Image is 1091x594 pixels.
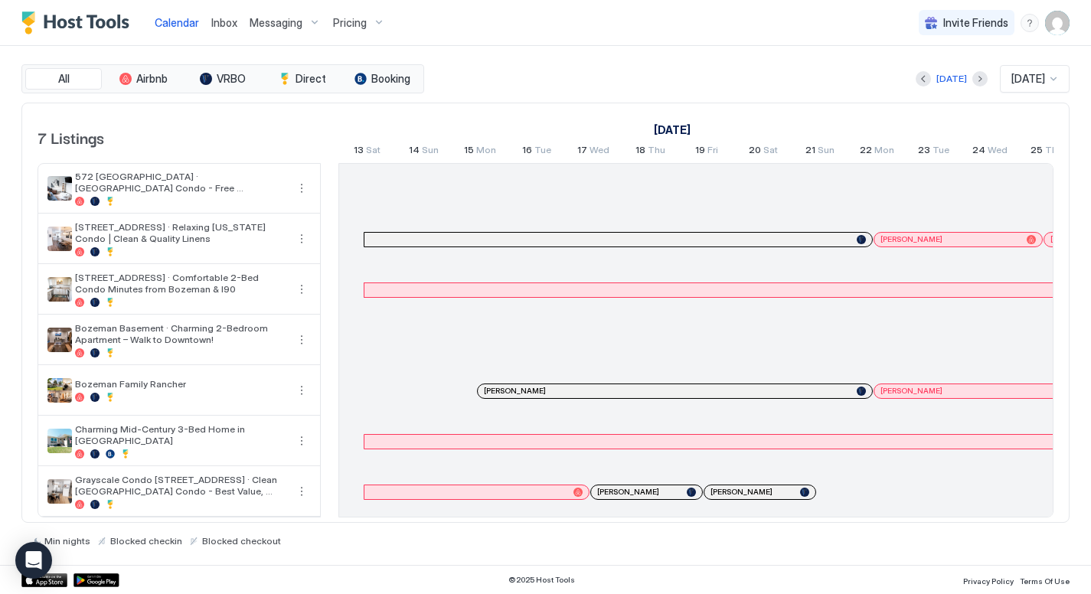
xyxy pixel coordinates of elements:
[75,272,286,295] span: [STREET_ADDRESS] · Comfortable 2-Bed Condo Minutes from Bozeman & I90
[650,119,694,141] a: September 13, 2025
[818,144,835,160] span: Sun
[464,144,474,160] span: 15
[354,144,364,160] span: 13
[860,144,872,160] span: 22
[597,487,659,497] span: [PERSON_NAME]
[763,144,778,160] span: Sat
[745,141,782,163] a: September 20, 2025
[155,16,199,29] span: Calendar
[534,144,551,160] span: Tue
[292,381,311,400] button: More options
[366,144,381,160] span: Sat
[344,68,420,90] button: Booking
[47,277,72,302] div: listing image
[518,141,555,163] a: September 16, 2025
[934,70,969,88] button: [DATE]
[47,176,72,201] div: listing image
[577,144,587,160] span: 17
[296,72,326,86] span: Direct
[943,16,1008,30] span: Invite Friends
[476,144,496,160] span: Mon
[632,141,669,163] a: September 18, 2025
[972,71,988,86] button: Next month
[47,328,72,352] div: listing image
[292,280,311,299] div: menu
[58,72,70,86] span: All
[936,72,967,86] div: [DATE]
[880,234,942,244] span: [PERSON_NAME]
[522,144,532,160] span: 16
[508,575,575,585] span: © 2025 Host Tools
[648,144,665,160] span: Thu
[1020,576,1070,586] span: Terms Of Use
[460,141,500,163] a: September 15, 2025
[350,141,384,163] a: September 13, 2025
[409,144,420,160] span: 14
[75,423,286,446] span: Charming Mid-Century 3-Bed Home in [GEOGRAPHIC_DATA]
[75,221,286,244] span: [STREET_ADDRESS] · Relaxing [US_STATE] Condo | Clean & Quality Linens
[710,487,773,497] span: [PERSON_NAME]
[988,144,1008,160] span: Wed
[292,432,311,450] div: menu
[707,144,718,160] span: Fri
[75,171,286,194] span: 572 [GEOGRAPHIC_DATA] · [GEOGRAPHIC_DATA] Condo - Free Laundry/Central Location
[110,535,182,547] span: Blocked checkin
[292,179,311,197] div: menu
[1045,144,1063,160] span: Thu
[47,429,72,453] div: listing image
[292,482,311,501] div: menu
[15,542,52,579] div: Open Intercom Messenger
[292,230,311,248] div: menu
[185,68,261,90] button: VRBO
[292,482,311,501] button: More options
[217,72,246,86] span: VRBO
[292,280,311,299] button: More options
[573,141,613,163] a: September 17, 2025
[47,227,72,251] div: listing image
[21,573,67,587] a: App Store
[972,144,985,160] span: 24
[155,15,199,31] a: Calendar
[695,144,705,160] span: 19
[914,141,953,163] a: September 23, 2025
[202,535,281,547] span: Blocked checkout
[1011,72,1045,86] span: [DATE]
[916,71,931,86] button: Previous month
[47,479,72,504] div: listing image
[105,68,181,90] button: Airbnb
[856,141,898,163] a: September 22, 2025
[635,144,645,160] span: 18
[963,572,1014,588] a: Privacy Policy
[963,576,1014,586] span: Privacy Policy
[333,16,367,30] span: Pricing
[292,381,311,400] div: menu
[136,72,168,86] span: Airbnb
[44,535,90,547] span: Min nights
[918,144,930,160] span: 23
[25,68,102,90] button: All
[484,386,546,396] span: [PERSON_NAME]
[590,144,609,160] span: Wed
[874,144,894,160] span: Mon
[1021,14,1039,32] div: menu
[880,386,942,396] span: [PERSON_NAME]
[292,230,311,248] button: More options
[371,72,410,86] span: Booking
[805,144,815,160] span: 21
[802,141,838,163] a: September 21, 2025
[264,68,341,90] button: Direct
[292,432,311,450] button: More options
[211,16,237,29] span: Inbox
[38,126,104,148] span: 7 Listings
[1031,144,1043,160] span: 25
[211,15,237,31] a: Inbox
[1020,572,1070,588] a: Terms Of Use
[422,144,439,160] span: Sun
[1027,141,1067,163] a: September 25, 2025
[21,11,136,34] div: Host Tools Logo
[73,573,119,587] a: Google Play Store
[250,16,302,30] span: Messaging
[405,141,443,163] a: September 14, 2025
[933,144,949,160] span: Tue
